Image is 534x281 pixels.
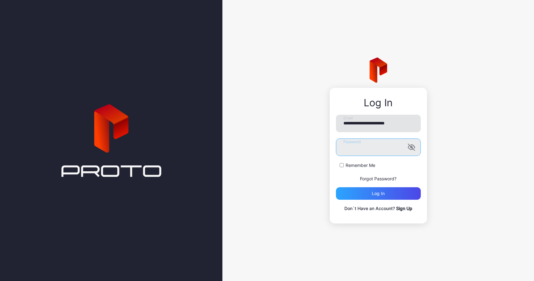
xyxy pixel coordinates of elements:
button: Log in [336,187,421,200]
button: Password [408,143,415,151]
a: Forgot Password? [360,176,396,181]
p: Don`t Have an Account? [336,205,421,212]
a: Sign Up [396,206,412,211]
label: Remember Me [346,162,375,168]
div: Log in [372,191,385,196]
input: Password [336,138,421,156]
input: Email [336,115,421,132]
div: Log In [336,97,421,108]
